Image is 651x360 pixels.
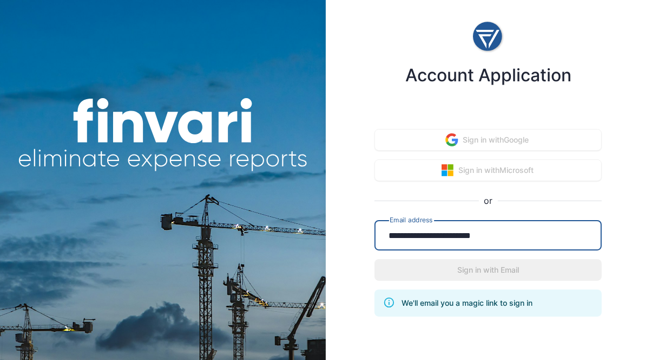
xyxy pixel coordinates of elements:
[405,65,571,86] h4: Account Application
[389,215,434,224] label: Email address
[402,293,532,313] div: We'll email you a magic link to sign in
[18,98,308,172] img: finvari headline
[479,194,498,207] span: or
[472,17,504,56] img: logo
